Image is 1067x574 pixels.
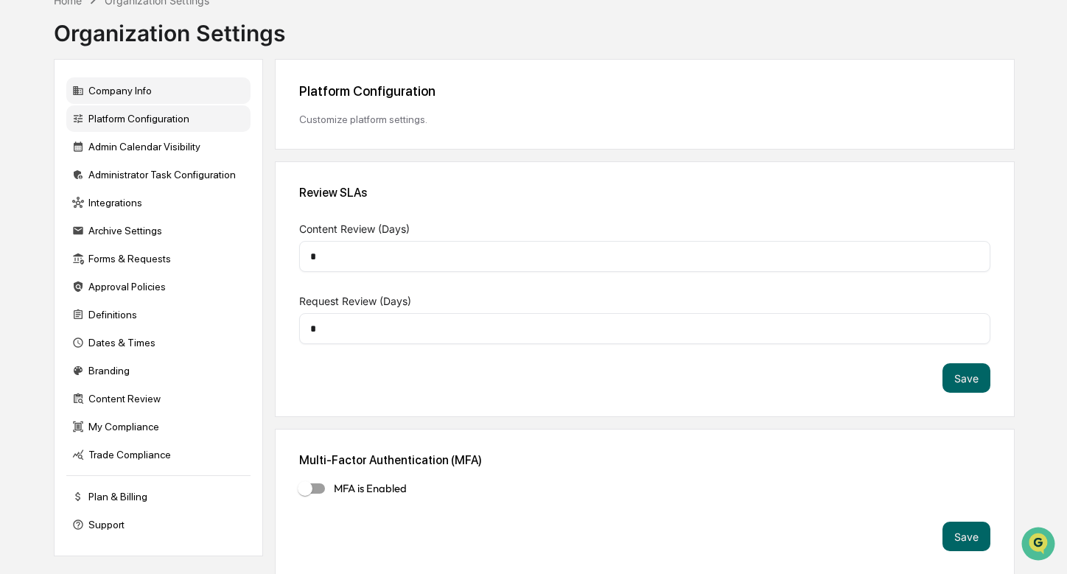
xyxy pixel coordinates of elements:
img: 1746055101610-c473b297-6a78-478c-a979-82029cc54cd1 [15,113,41,139]
div: Organization Settings [54,8,285,46]
span: Preclearance [29,186,95,200]
div: Platform Configuration [66,105,251,132]
div: Admin Calendar Visibility [66,133,251,160]
div: Forms & Requests [66,245,251,272]
span: Attestations [122,186,183,200]
span: Data Lookup [29,214,93,228]
div: 🖐️ [15,187,27,199]
div: Platform Configuration [299,83,990,99]
div: Multi-Factor Authentication (MFA) [299,453,990,467]
button: Save [942,522,990,551]
a: Powered byPylon [104,249,178,261]
span: MFA is Enabled [334,480,407,497]
button: Save [942,363,990,393]
div: Dates & Times [66,329,251,356]
div: 🗄️ [107,187,119,199]
p: How can we help? [15,31,268,55]
div: We're available if you need us! [50,127,186,139]
div: Start new chat [50,113,242,127]
div: 🔎 [15,215,27,227]
a: 🔎Data Lookup [9,208,99,234]
div: Support [66,511,251,538]
div: Company Info [66,77,251,104]
button: Start new chat [251,117,268,135]
div: Plan & Billing [66,483,251,510]
div: Approval Policies [66,273,251,300]
div: Administrator Task Configuration [66,161,251,188]
div: Definitions [66,301,251,328]
div: My Compliance [66,413,251,440]
a: 🗄️Attestations [101,180,189,206]
span: Content Review (Days) [299,223,410,235]
div: Trade Compliance [66,441,251,468]
div: Review SLAs [299,186,990,200]
div: Customize platform settings. [299,113,990,125]
span: Request Review (Days) [299,295,411,307]
div: Integrations [66,189,251,216]
a: 🖐️Preclearance [9,180,101,206]
div: Archive Settings [66,217,251,244]
iframe: Open customer support [1020,525,1060,565]
span: Pylon [147,250,178,261]
div: Content Review [66,385,251,412]
div: Branding [66,357,251,384]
